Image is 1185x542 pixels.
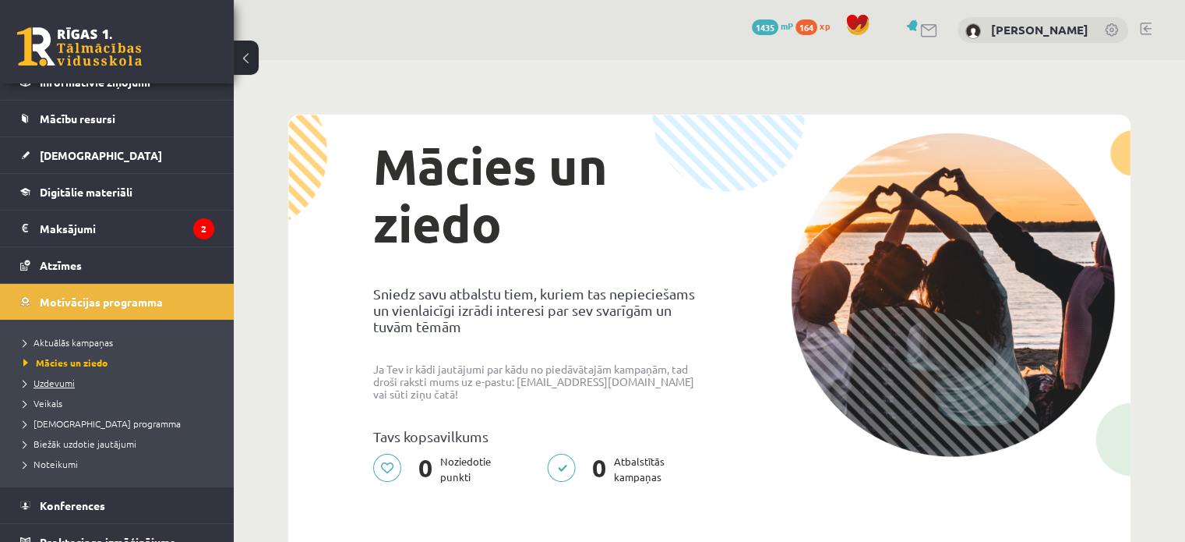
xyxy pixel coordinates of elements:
i: 2 [193,218,214,239]
span: Mācies un ziedo [23,356,108,369]
span: 0 [411,454,440,485]
span: 0 [584,454,614,485]
a: 164 xp [795,19,838,32]
span: Atzīmes [40,258,82,272]
span: Konferences [40,498,105,512]
span: Biežāk uzdotie jautājumi [23,437,136,450]
p: Ja Tev ir kādi jautājumi par kādu no piedāvātajām kampaņām, tad droši raksti mums uz e-pastu: [EM... [373,363,697,400]
p: Sniedz savu atbalstu tiem, kuriem tas nepieciešams un vienlaicīgi izrādi interesi par sev svarīgā... [373,285,697,335]
a: Konferences [20,487,214,523]
h1: Mācies un ziedo [373,137,697,253]
span: Uzdevumi [23,377,75,389]
span: Veikals [23,397,62,409]
a: Aktuālās kampaņas [23,335,218,349]
span: [DEMOGRAPHIC_DATA] [40,148,162,162]
a: [DEMOGRAPHIC_DATA] programma [23,416,218,430]
span: 164 [795,19,817,35]
a: 1435 mP [752,19,793,32]
a: Mācību resursi [20,101,214,136]
a: Motivācijas programma [20,284,214,320]
span: mP [781,19,793,32]
a: Uzdevumi [23,376,218,390]
img: donation-campaign-image-5f3e0036a0d26d96e48155ce7b942732c76651737588babb5c96924e9bd6788c.png [791,133,1115,457]
span: Aktuālās kampaņas [23,336,113,349]
span: Motivācijas programma [40,295,163,309]
a: Veikals [23,396,218,410]
a: Mācies un ziedo [23,356,218,370]
span: Digitālie materiāli [40,185,132,199]
img: Natālija Leiškalne [965,23,981,39]
span: Mācību resursi [40,112,115,126]
a: Rīgas 1. Tālmācības vidusskola [17,27,142,66]
span: Noteikumi [23,458,78,470]
a: Digitālie materiāli [20,174,214,210]
span: [DEMOGRAPHIC_DATA] programma [23,417,181,430]
a: Noteikumi [23,457,218,471]
a: [DEMOGRAPHIC_DATA] [20,137,214,173]
a: Biežāk uzdotie jautājumi [23,437,218,451]
p: Tavs kopsavilkums [373,428,697,445]
span: 1435 [752,19,778,35]
a: Maksājumi2 [20,211,214,246]
p: Atbalstītās kampaņas [547,454,674,485]
a: [PERSON_NAME] [991,22,1088,37]
p: Noziedotie punkti [373,454,500,485]
legend: Maksājumi [40,211,214,246]
a: Atzīmes [20,247,214,283]
span: xp [820,19,830,32]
